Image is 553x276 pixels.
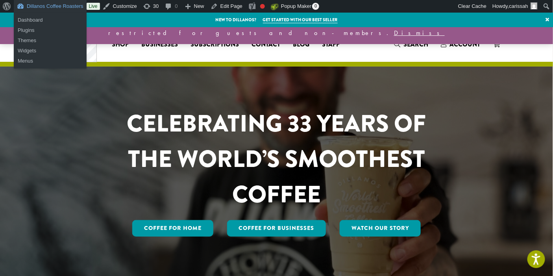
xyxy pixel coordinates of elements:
[132,220,213,237] a: Coffee for Home
[322,40,340,50] span: Staff
[14,25,87,35] a: Plugins
[14,56,87,66] a: Menus
[112,40,129,50] span: Shop
[14,33,87,69] ul: Dillanos Coffee Roasters
[293,40,309,50] span: Blog
[542,13,553,27] a: ×
[14,35,87,46] a: Themes
[340,220,421,237] a: Watch Our Story
[316,38,346,51] a: Staff
[104,106,449,212] h1: CELEBRATING 33 YEARS OF THE WORLD’S SMOOTHEST COFFEE
[105,38,135,51] a: Shop
[252,40,280,50] span: Contact
[403,40,428,49] span: Search
[190,40,239,50] span: Subscriptions
[141,40,178,50] span: Businesses
[312,3,319,10] span: 0
[263,17,338,23] a: Get started with our best seller
[87,3,100,10] a: Live
[394,29,445,37] a: Dismiss
[227,220,326,237] a: Coffee For Businesses
[388,38,435,51] a: Search
[14,13,87,38] ul: Dillanos Coffee Roasters
[509,3,528,9] span: carissah
[14,15,87,25] a: Dashboard
[260,4,265,9] div: Focus keyphrase not set
[449,40,480,49] span: Account
[14,46,87,56] a: Widgets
